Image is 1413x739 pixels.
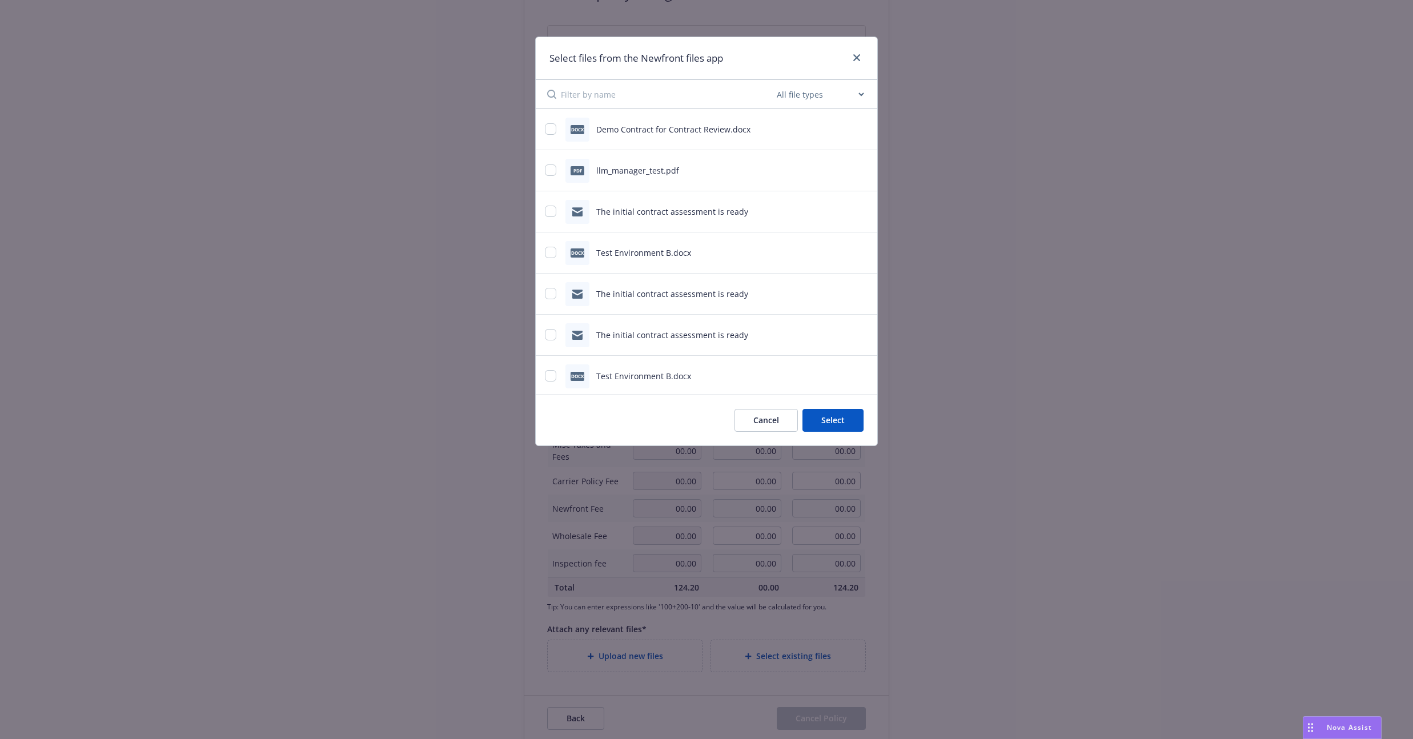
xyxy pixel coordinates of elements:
button: preview file [858,164,868,176]
h1: Select files from the Newfront files app [549,51,723,66]
input: Filter by name [561,80,774,109]
button: preview file [858,288,868,300]
span: Demo Contract for Contract Review.docx [596,124,750,135]
button: Select [802,409,864,432]
span: llm_manager_test.pdf [596,165,679,176]
span: pdf [571,166,584,175]
span: docx [571,372,584,380]
button: download file [840,370,849,382]
button: Nova Assist [1303,716,1382,739]
button: Cancel [734,409,798,432]
span: Test Environment B.docx [596,247,691,258]
button: preview file [858,329,868,341]
button: download file [840,164,849,176]
span: Nova Assist [1327,722,1372,732]
button: download file [840,247,849,259]
button: preview file [858,123,868,135]
span: The initial contract assessment is ready [596,288,748,299]
button: download file [840,206,849,218]
a: close [850,51,864,65]
button: download file [840,329,849,341]
button: preview file [858,247,868,259]
button: preview file [858,370,868,382]
span: The initial contract assessment is ready [596,206,748,217]
svg: Search [547,90,556,99]
span: docx [571,248,584,257]
button: download file [840,288,849,300]
div: Drag to move [1303,717,1318,738]
button: download file [840,123,849,135]
span: docx [571,125,584,134]
button: preview file [858,206,868,218]
span: The initial contract assessment is ready [596,330,748,340]
span: Test Environment B.docx [596,371,691,381]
